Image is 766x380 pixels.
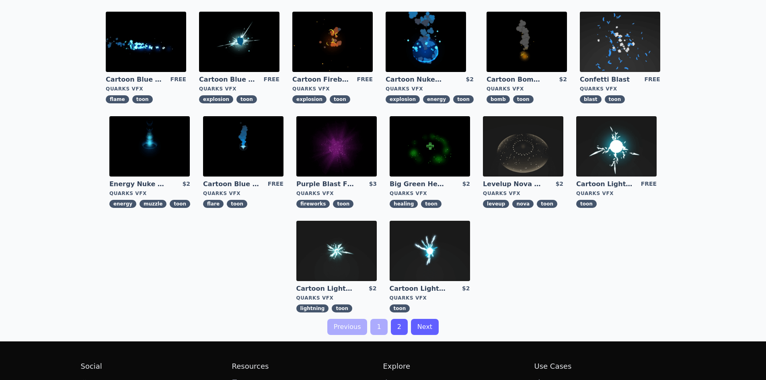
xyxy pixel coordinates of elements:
span: energy [109,200,136,208]
img: imgAlt [106,12,186,72]
span: toon [513,95,534,103]
span: toon [537,200,557,208]
div: Quarks VFX [386,86,474,92]
div: Quarks VFX [580,86,660,92]
div: $2 [559,75,567,84]
span: leveup [483,200,509,208]
img: imgAlt [109,116,190,177]
span: energy [423,95,450,103]
div: FREE [641,180,657,189]
div: Quarks VFX [483,190,563,197]
span: flame [106,95,129,103]
div: Quarks VFX [576,190,657,197]
div: $2 [369,284,376,293]
span: toon [421,200,442,208]
div: Quarks VFX [203,190,283,197]
img: imgAlt [576,116,657,177]
a: Cartoon Blue Flamethrower [106,75,164,84]
span: nova [512,200,534,208]
div: Quarks VFX [292,86,373,92]
img: imgAlt [292,12,373,72]
span: toon [227,200,247,208]
a: Previous [327,319,368,335]
img: imgAlt [390,221,470,281]
img: imgAlt [296,116,377,177]
div: $2 [556,180,563,189]
div: $2 [466,75,473,84]
a: Cartoon Lightning Ball with Bloom [390,284,448,293]
a: Cartoon Fireball Explosion [292,75,350,84]
span: toon [132,95,153,103]
a: Cartoon Blue Flare [203,180,261,189]
div: Quarks VFX [296,295,377,301]
div: Quarks VFX [109,190,190,197]
span: muzzle [140,200,166,208]
span: explosion [292,95,327,103]
span: toon [453,95,474,103]
div: $2 [462,180,470,189]
span: toon [605,95,625,103]
div: Quarks VFX [199,86,279,92]
div: FREE [644,75,660,84]
a: Cartoon Nuke Energy Explosion [386,75,444,84]
span: explosion [199,95,233,103]
span: toon [390,304,410,312]
span: fireworks [296,200,330,208]
div: Quarks VFX [487,86,567,92]
img: imgAlt [296,221,377,281]
a: Cartoon Lightning Ball [576,180,634,189]
span: explosion [386,95,420,103]
a: 2 [391,319,408,335]
div: FREE [264,75,279,84]
span: toon [576,200,597,208]
img: imgAlt [487,12,567,72]
a: Next [411,319,439,335]
span: toon [330,95,350,103]
div: Quarks VFX [106,86,186,92]
a: Levelup Nova Effect [483,180,541,189]
a: Energy Nuke Muzzle Flash [109,180,167,189]
div: Quarks VFX [390,295,470,301]
img: imgAlt [483,116,563,177]
a: 1 [370,319,387,335]
span: bomb [487,95,510,103]
a: Cartoon Bomb Fuse [487,75,544,84]
a: Big Green Healing Effect [390,180,448,189]
div: $3 [369,180,377,189]
h2: Use Cases [534,361,686,372]
a: Cartoon Lightning Ball Explosion [296,284,354,293]
img: imgAlt [199,12,279,72]
div: $2 [183,180,190,189]
a: Cartoon Blue Gas Explosion [199,75,257,84]
a: Purple Blast Fireworks [296,180,354,189]
img: imgAlt [203,116,283,177]
span: healing [390,200,418,208]
a: Confetti Blast [580,75,638,84]
div: FREE [170,75,186,84]
div: Quarks VFX [296,190,377,197]
div: $2 [462,284,470,293]
span: flare [203,200,224,208]
img: imgAlt [386,12,466,72]
span: toon [170,200,190,208]
h2: Social [81,361,232,372]
span: toon [236,95,257,103]
img: imgAlt [390,116,470,177]
h2: Resources [232,361,383,372]
span: toon [332,304,352,312]
img: imgAlt [580,12,660,72]
div: FREE [268,180,283,189]
span: toon [333,200,353,208]
h2: Explore [383,361,534,372]
span: blast [580,95,602,103]
div: Quarks VFX [390,190,470,197]
span: lightning [296,304,329,312]
div: FREE [357,75,373,84]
